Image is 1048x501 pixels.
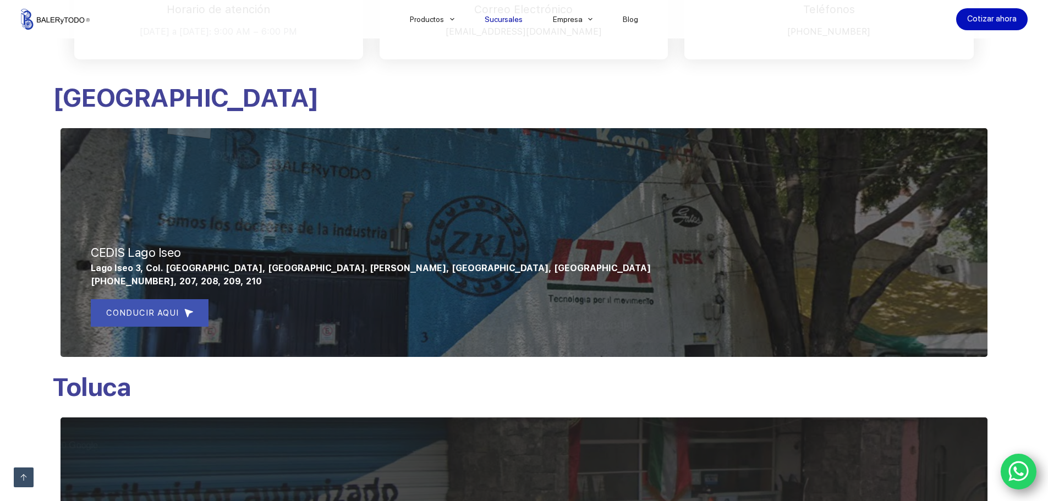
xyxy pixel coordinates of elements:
[91,263,651,273] span: Lago Iseo 3, Col. [GEOGRAPHIC_DATA], [GEOGRAPHIC_DATA]. [PERSON_NAME], [GEOGRAPHIC_DATA], [GEOGRA...
[52,82,319,113] span: [GEOGRAPHIC_DATA]
[21,9,90,30] img: Balerytodo
[52,372,130,402] span: Toluca
[1001,454,1037,490] a: WhatsApp
[106,306,179,320] span: CONDUCIR AQUI
[91,276,262,287] span: [PHONE_NUMBER], 207, 208, 209, 210
[956,8,1028,30] a: Cotizar ahora
[91,245,181,260] span: CEDIS Lago Iseo
[91,299,208,327] a: CONDUCIR AQUI
[14,467,34,487] a: Ir arriba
